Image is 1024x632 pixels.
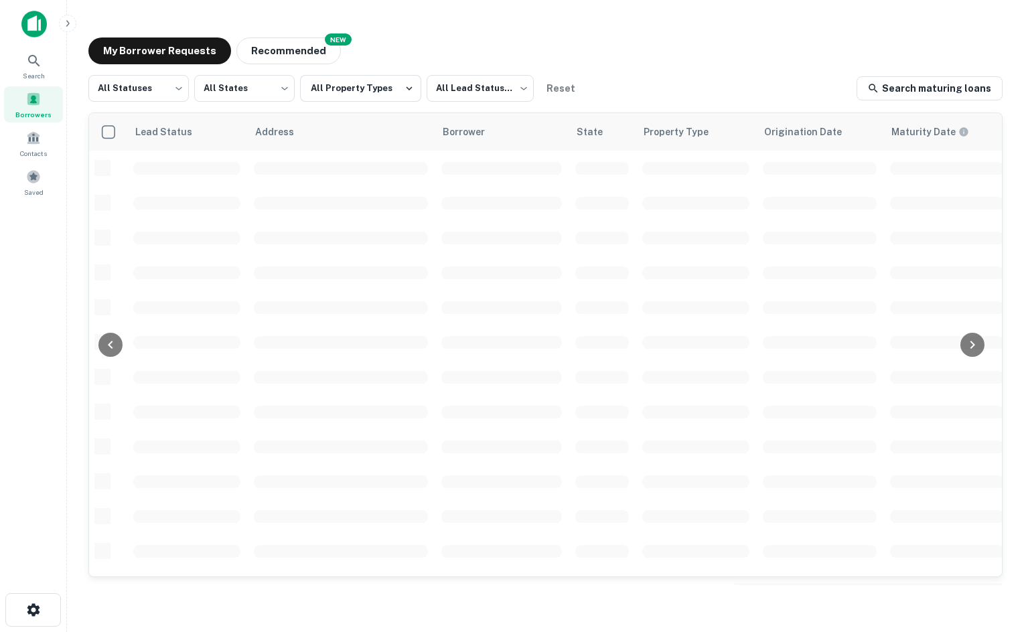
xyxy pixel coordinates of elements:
[443,124,502,140] span: Borrower
[194,71,295,106] div: All States
[764,124,859,140] span: Origination Date
[20,148,47,159] span: Contacts
[4,86,63,123] a: Borrowers
[891,125,986,139] span: Maturity dates displayed may be estimated. Please contact the lender for the most accurate maturi...
[857,76,1003,100] a: Search maturing loans
[127,113,247,151] th: Lead Status
[88,37,231,64] button: My Borrower Requests
[636,113,756,151] th: Property Type
[4,164,63,200] a: Saved
[247,113,435,151] th: Address
[135,124,210,140] span: Lead Status
[4,125,63,161] a: Contacts
[756,113,883,151] th: Origination Date
[883,113,1011,151] th: Maturity dates displayed may be estimated. Please contact the lender for the most accurate maturi...
[21,11,47,37] img: capitalize-icon.png
[569,113,636,151] th: State
[23,70,45,81] span: Search
[891,125,969,139] div: Maturity dates displayed may be estimated. Please contact the lender for the most accurate maturi...
[435,113,569,151] th: Borrower
[427,71,534,106] div: All Lead Statuses
[300,75,421,102] button: All Property Types
[957,525,1024,589] iframe: Chat Widget
[4,48,63,84] a: Search
[24,187,44,197] span: Saved
[236,37,341,64] button: Recommended
[15,109,52,120] span: Borrowers
[577,124,620,140] span: State
[255,124,311,140] span: Address
[88,71,189,106] div: All Statuses
[539,75,582,102] button: Reset
[325,33,352,46] div: NEW
[891,125,956,139] h6: Maturity Date
[644,124,726,140] span: Property Type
